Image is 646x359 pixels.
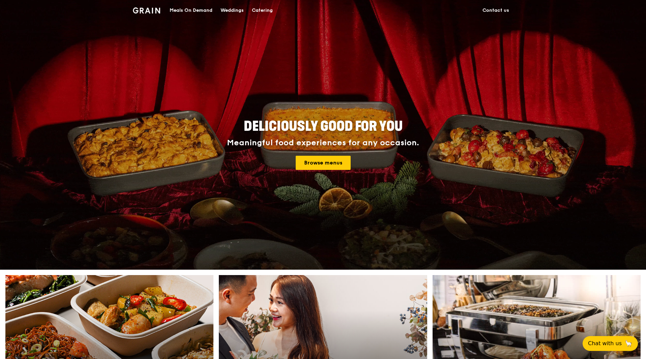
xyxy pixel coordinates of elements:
div: Meals On Demand [170,0,212,21]
img: Grain [133,7,160,13]
a: Weddings [216,0,248,21]
button: Chat with us🦙 [583,336,638,351]
a: Catering [248,0,277,21]
span: Chat with us [588,339,622,348]
span: Deliciously good for you [244,118,403,134]
div: Meaningful food experiences for any occasion. [202,138,444,148]
div: Catering [252,0,273,21]
div: Weddings [221,0,244,21]
span: 🦙 [624,339,633,348]
a: Browse menus [296,156,351,170]
a: Contact us [478,0,513,21]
